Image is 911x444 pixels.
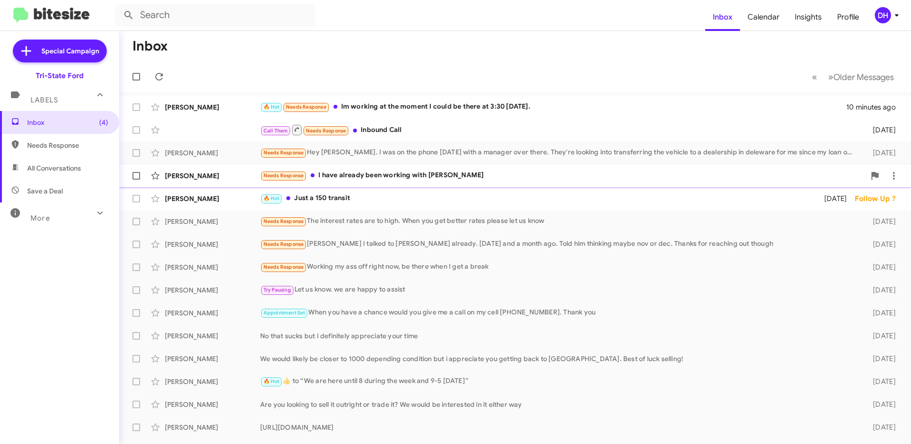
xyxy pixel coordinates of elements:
[263,287,291,293] span: Try Pausing
[165,194,260,203] div: [PERSON_NAME]
[165,377,260,386] div: [PERSON_NAME]
[822,67,900,87] button: Next
[263,264,304,270] span: Needs Response
[263,150,304,156] span: Needs Response
[858,331,903,341] div: [DATE]
[165,308,260,318] div: [PERSON_NAME]
[165,148,260,158] div: [PERSON_NAME]
[812,71,817,83] span: «
[260,216,858,227] div: The interest rates are to high. When you get better rates please let us know
[260,101,846,112] div: Im working at the moment I could be there at 3:30 [DATE].
[165,331,260,341] div: [PERSON_NAME]
[807,67,900,87] nav: Page navigation example
[165,285,260,295] div: [PERSON_NAME]
[165,171,260,181] div: [PERSON_NAME]
[830,3,867,31] a: Profile
[165,423,260,432] div: [PERSON_NAME]
[30,96,58,104] span: Labels
[875,7,891,23] div: DH
[812,194,855,203] div: [DATE]
[263,218,304,224] span: Needs Response
[165,354,260,363] div: [PERSON_NAME]
[260,307,858,318] div: When you have a chance would you give me a call on my cell [PHONE_NUMBER]. Thank you
[260,124,858,136] div: Inbound Call
[806,67,823,87] button: Previous
[286,104,326,110] span: Needs Response
[165,240,260,249] div: [PERSON_NAME]
[846,102,903,112] div: 10 minutes ago
[260,331,858,341] div: No that sucks but I definitely appreciate your time
[41,46,99,56] span: Special Campaign
[260,170,865,181] div: I have already been working with [PERSON_NAME]
[263,378,280,384] span: 🔥 Hot
[855,194,903,203] div: Follow Up ?
[36,71,83,81] div: Tri-State Ford
[263,128,288,134] span: Call Them
[30,214,50,222] span: More
[260,193,812,204] div: Just a 150 transit
[132,39,168,54] h1: Inbox
[263,172,304,179] span: Needs Response
[99,118,108,127] span: (4)
[787,3,830,31] a: Insights
[27,141,108,150] span: Needs Response
[740,3,787,31] a: Calendar
[260,354,858,363] div: We would likely be closer to 1000 depending condition but i appreciate you getting back to [GEOGR...
[165,217,260,226] div: [PERSON_NAME]
[833,72,894,82] span: Older Messages
[263,195,280,202] span: 🔥 Hot
[263,104,280,110] span: 🔥 Hot
[867,7,901,23] button: DH
[27,186,63,196] span: Save a Deal
[115,4,315,27] input: Search
[858,262,903,272] div: [DATE]
[27,163,81,173] span: All Conversations
[263,241,304,247] span: Needs Response
[165,102,260,112] div: [PERSON_NAME]
[260,239,858,250] div: [PERSON_NAME] I talked to [PERSON_NAME] already. [DATE] and a month ago. Told him thinking maybe ...
[260,423,858,432] div: [URL][DOMAIN_NAME]
[165,262,260,272] div: [PERSON_NAME]
[260,400,858,409] div: Are you looking to sell it outright or trade it? We would be interested in it either way
[263,310,305,316] span: Appointment Set
[858,125,903,135] div: [DATE]
[858,377,903,386] div: [DATE]
[260,284,858,295] div: Let us know. we are happy to assist
[858,285,903,295] div: [DATE]
[27,118,108,127] span: Inbox
[705,3,740,31] a: Inbox
[858,240,903,249] div: [DATE]
[858,217,903,226] div: [DATE]
[306,128,346,134] span: Needs Response
[260,376,858,387] div: ​👍​ to “ We are here until 8 during the week and 9-5 [DATE] ”
[828,71,833,83] span: »
[260,262,858,272] div: Working my ass off right now, be there when I get a break
[858,308,903,318] div: [DATE]
[165,400,260,409] div: [PERSON_NAME]
[260,147,858,158] div: Hey [PERSON_NAME]. I was on the phone [DATE] with a manager over there. They're looking into tran...
[858,354,903,363] div: [DATE]
[858,148,903,158] div: [DATE]
[858,400,903,409] div: [DATE]
[13,40,107,62] a: Special Campaign
[858,423,903,432] div: [DATE]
